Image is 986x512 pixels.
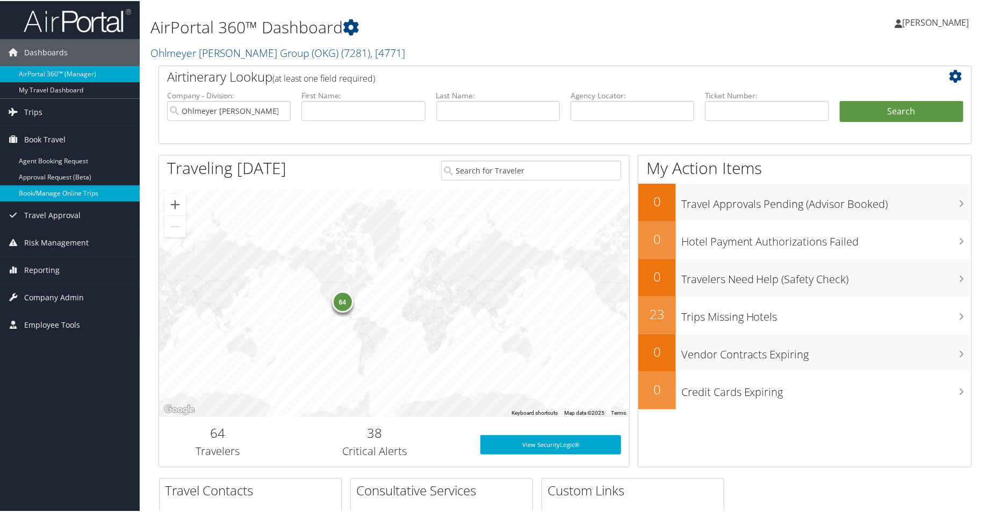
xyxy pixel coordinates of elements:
[24,228,89,255] span: Risk Management
[548,480,724,499] h2: Custom Links
[681,265,971,286] h3: Travelers Need Help (Safety Check)
[705,89,829,100] label: Ticket Number:
[24,201,81,228] span: Travel Approval
[638,342,676,360] h2: 0
[840,100,963,121] button: Search
[165,480,341,499] h2: Travel Contacts
[272,71,375,83] span: (at least one field required)
[341,45,370,59] span: ( 7281 )
[167,156,286,178] h1: Traveling [DATE]
[638,258,971,295] a: 0Travelers Need Help (Safety Check)
[638,220,971,258] a: 0Hotel Payment Authorizations Failed
[167,443,269,458] h3: Travelers
[164,193,186,214] button: Zoom in
[24,7,131,32] img: airportal-logo.png
[480,434,621,453] a: View SecurityLogic®
[638,156,971,178] h1: My Action Items
[638,266,676,285] h2: 0
[681,341,971,361] h3: Vendor Contracts Expiring
[638,191,676,210] h2: 0
[24,38,68,65] span: Dashboards
[24,311,80,337] span: Employee Tools
[638,229,676,247] h2: 0
[512,408,558,416] button: Keyboard shortcuts
[167,67,896,85] h2: Airtinerary Lookup
[638,295,971,333] a: 23Trips Missing Hotels
[285,423,465,441] h2: 38
[167,89,291,100] label: Company - Division:
[611,409,626,415] a: Terms (opens in new tab)
[571,89,694,100] label: Agency Locator:
[638,371,971,408] a: 0Credit Cards Expiring
[150,45,405,59] a: Ohlmeyer [PERSON_NAME] Group (OKG)
[681,303,971,323] h3: Trips Missing Hotels
[895,5,980,38] a: [PERSON_NAME]
[638,183,971,220] a: 0Travel Approvals Pending (Advisor Booked)
[24,256,60,283] span: Reporting
[638,379,676,398] h2: 0
[638,304,676,322] h2: 23
[162,402,197,416] a: Open this area in Google Maps (opens a new window)
[903,16,969,27] span: [PERSON_NAME]
[24,283,84,310] span: Company Admin
[564,409,604,415] span: Map data ©2025
[638,333,971,371] a: 0Vendor Contracts Expiring
[441,160,621,179] input: Search for Traveler
[24,98,42,125] span: Trips
[301,89,425,100] label: First Name:
[681,378,971,399] h3: Credit Cards Expiring
[332,290,354,311] div: 64
[150,15,703,38] h1: AirPortal 360™ Dashboard
[285,443,465,458] h3: Critical Alerts
[436,89,560,100] label: Last Name:
[164,215,186,236] button: Zoom out
[24,125,66,152] span: Book Travel
[356,480,532,499] h2: Consultative Services
[162,402,197,416] img: Google
[370,45,405,59] span: , [ 4771 ]
[681,228,971,248] h3: Hotel Payment Authorizations Failed
[681,190,971,211] h3: Travel Approvals Pending (Advisor Booked)
[167,423,269,441] h2: 64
